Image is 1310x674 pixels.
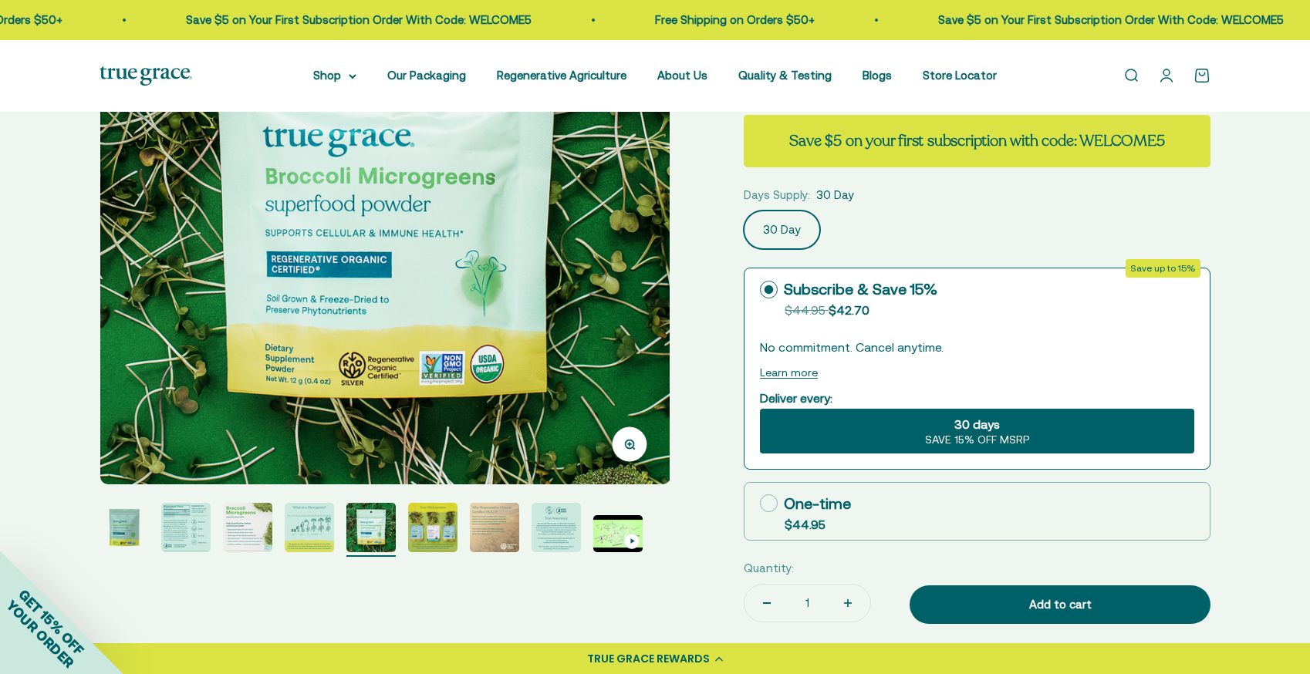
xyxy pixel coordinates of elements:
img: Regenerative Organic Certified (ROC) agriculture produces more nutritious and abundant food while... [470,503,519,552]
button: Go to item 2 [161,503,211,557]
div: TRUE GRACE REWARDS [587,651,710,667]
img: Broccoli Microgreens have been shown in studies to gently support the detoxification process — ak... [100,503,149,552]
a: Store Locator [923,69,997,82]
span: GET 15% OFF [15,586,87,658]
img: We work with Alkemist Labs, an independent, accredited botanical testing lab, to test the purity,... [532,503,581,552]
img: An easy way for kids and adults alike to get more of the superfood compounds found only in the br... [161,503,211,552]
button: Go to item 8 [532,503,581,557]
button: Go to item 4 [285,503,334,557]
span: 30 Day [816,186,854,204]
img: Our microgreens are grown in American soul and freeze-dried in small batches to capture the most ... [408,503,457,552]
label: Quantity: [744,559,794,578]
legend: Days Supply: [744,186,810,204]
button: Go to item 1 [100,503,149,557]
img: Broccoli Microgreens have been shown in studies to gently support the detoxification process — ak... [346,503,396,552]
img: Daily Superfood for Cellular and Immune Health* - Regenerative Organic Certified® (ROC®) - Grown ... [223,503,272,552]
button: Decrease quantity [744,585,789,622]
button: Add to cart [910,585,1210,624]
div: Add to cart [940,595,1180,614]
p: Save $5 on Your First Subscription Order With Code: WELCOME5 [909,11,1254,29]
button: Go to item 7 [470,503,519,557]
summary: Shop [313,66,356,85]
a: Free Shipping on Orders $50+ [626,13,785,26]
button: Go to item 3 [223,503,272,557]
span: YOUR ORDER [3,597,77,671]
button: Go to item 5 [346,503,396,557]
strong: Save $5 on your first subscription with code: WELCOME5 [789,130,1164,151]
button: Go to item 9 [593,515,643,557]
a: Our Packaging [387,69,466,82]
p: Save $5 on Your First Subscription Order With Code: WELCOME5 [157,11,502,29]
a: Blogs [863,69,892,82]
a: Quality & Testing [738,69,832,82]
button: Go to item 6 [408,503,457,557]
a: Regenerative Agriculture [497,69,626,82]
button: Increase quantity [826,585,870,622]
img: Microgreens are edible seedlings of vegetables & herbs. While used primarily in the restaurant in... [285,503,334,552]
a: About Us [657,69,707,82]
